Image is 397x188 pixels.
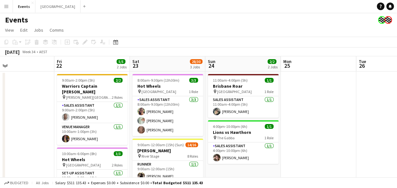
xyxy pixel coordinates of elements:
button: Budgeted [3,179,29,186]
div: [DATE] [5,49,20,55]
a: View [3,26,16,34]
button: Events [13,0,35,13]
span: Comms [50,27,64,33]
span: All jobs [35,180,50,185]
span: Edit [20,27,27,33]
span: Budgeted [10,181,28,185]
button: [GEOGRAPHIC_DATA] [35,0,81,13]
app-user-avatar: Event Merch [378,16,386,24]
span: View [5,27,14,33]
a: Jobs [31,26,46,34]
a: Edit [18,26,30,34]
span: Total Budgeted $511 135.43 [152,180,203,185]
app-user-avatar: Event Merch [384,16,392,24]
span: Week 34 [21,49,37,54]
span: Jobs [34,27,43,33]
h1: Events [5,15,28,25]
div: AEST [39,49,47,54]
div: Salary $511 135.43 + Expenses $0.00 + Subsistence $0.00 = [55,180,203,185]
a: Comms [47,26,66,34]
